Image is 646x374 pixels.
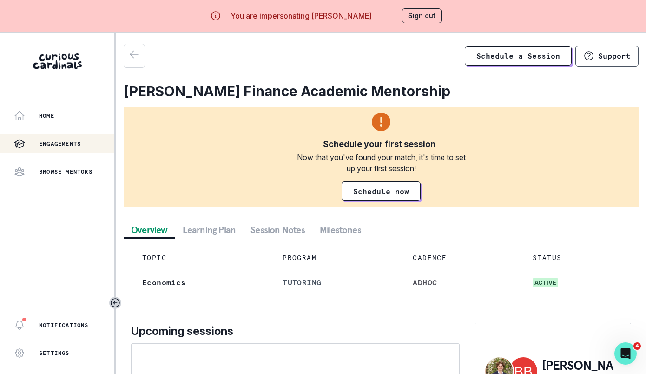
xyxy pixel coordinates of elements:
[39,112,54,120] p: Home
[131,270,271,295] td: Economics
[39,140,81,147] p: Engagements
[292,152,470,174] div: Now that you've found your match, it's time to set up your first session!
[402,270,521,295] td: adhoc
[39,321,89,329] p: Notifications
[231,10,372,21] p: You are impersonating [PERSON_NAME]
[33,53,82,69] img: Curious Cardinals Logo
[614,342,637,365] iframe: Intercom live chat
[271,270,402,295] td: tutoring
[109,297,121,309] button: Toggle sidebar
[533,278,558,287] span: active
[598,51,631,60] p: Support
[175,221,244,238] button: Learning Plan
[39,168,92,175] p: Browse Mentors
[402,8,442,23] button: Sign out
[323,139,435,150] div: Schedule your first session
[575,46,639,67] button: Support
[521,246,631,270] td: STATUS
[131,246,271,270] td: TOPIC
[465,46,572,66] a: Schedule a Session
[39,349,70,357] p: Settings
[243,221,312,238] button: Session Notes
[124,221,175,238] button: Overview
[312,221,369,238] button: Milestones
[271,246,402,270] td: PROGRAM
[402,246,521,270] td: CADENCE
[124,83,639,100] h2: [PERSON_NAME] Finance Academic Mentorship
[342,181,421,201] a: Schedule now
[131,323,460,340] p: Upcoming sessions
[633,342,641,350] span: 4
